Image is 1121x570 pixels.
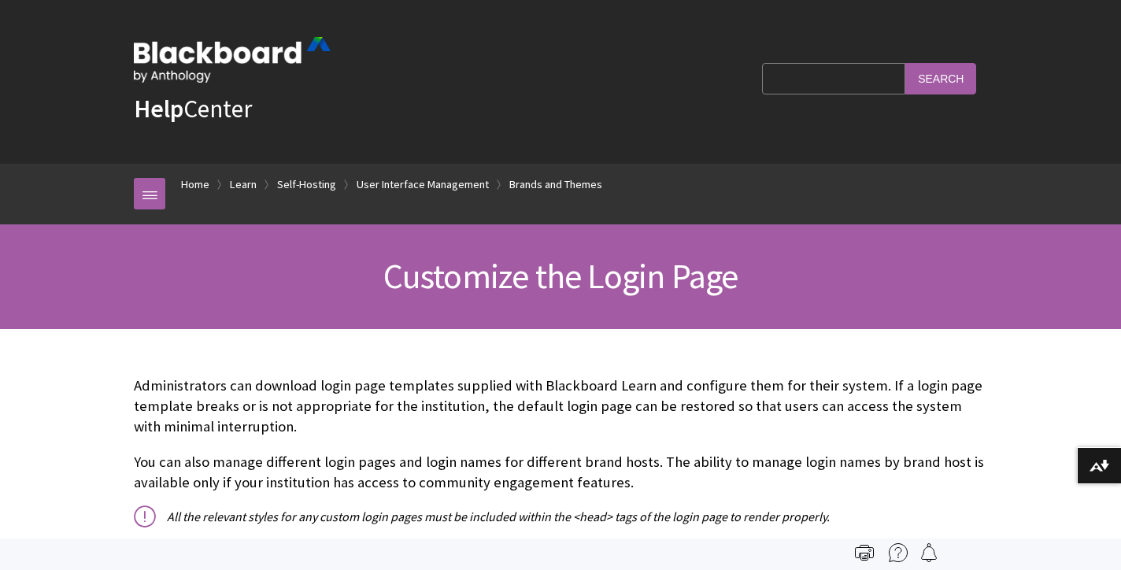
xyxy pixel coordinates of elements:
[889,543,908,562] img: More help
[919,543,938,562] img: Follow this page
[134,508,987,525] p: All the relevant styles for any custom login pages must be included within the <head> tags of the...
[134,37,331,83] img: Blackboard by Anthology
[134,376,987,438] p: Administrators can download login page templates supplied with Blackboard Learn and configure the...
[357,175,489,194] a: User Interface Management
[509,175,602,194] a: Brands and Themes
[855,543,874,562] img: Print
[277,175,336,194] a: Self-Hosting
[134,93,252,124] a: HelpCenter
[134,93,183,124] strong: Help
[134,452,987,493] p: You can also manage different login pages and login names for different brand hosts. The ability ...
[383,254,738,298] span: Customize the Login Page
[230,175,257,194] a: Learn
[181,175,209,194] a: Home
[905,63,976,94] input: Search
